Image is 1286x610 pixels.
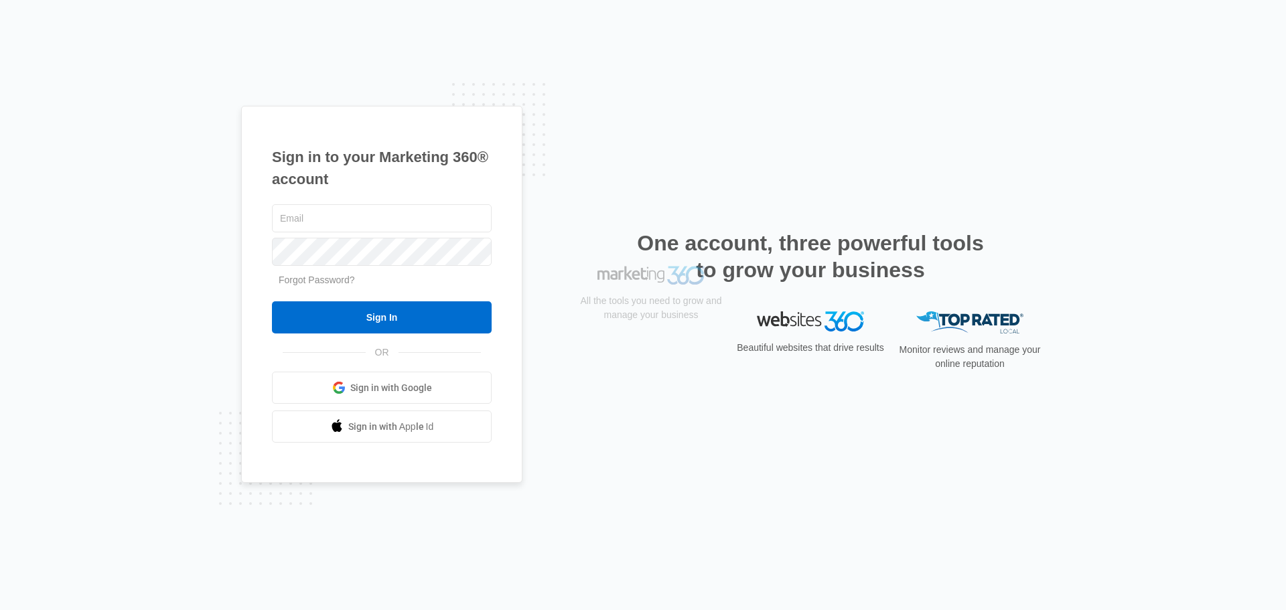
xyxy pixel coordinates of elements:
[366,346,399,360] span: OR
[597,311,705,330] img: Marketing 360
[350,381,432,395] span: Sign in with Google
[279,275,355,285] a: Forgot Password?
[272,372,492,404] a: Sign in with Google
[272,301,492,333] input: Sign In
[735,341,885,355] p: Beautiful websites that drive results
[757,311,864,331] img: Websites 360
[576,339,726,368] p: All the tools you need to grow and manage your business
[272,146,492,190] h1: Sign in to your Marketing 360® account
[916,311,1023,333] img: Top Rated Local
[272,204,492,232] input: Email
[272,410,492,443] a: Sign in with Apple Id
[895,343,1045,371] p: Monitor reviews and manage your online reputation
[633,230,988,283] h2: One account, three powerful tools to grow your business
[348,420,434,434] span: Sign in with Apple Id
